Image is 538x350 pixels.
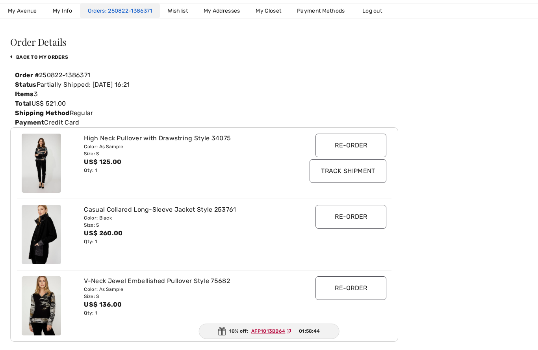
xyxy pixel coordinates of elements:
img: frank-lyman-jackets-blazers-black_253761_2_0bd3_search.jpg [22,205,61,264]
a: My Info [45,4,80,18]
div: Color: As Sample [84,286,293,293]
a: Orders [80,4,160,18]
div: Color: Black [84,214,293,222]
img: Gift.svg [218,327,226,335]
label: Order # [15,71,39,80]
div: Qty: 1 [84,167,293,174]
div: Credit Card [10,118,398,127]
div: Partially Shipped: [DATE] 16:21 [10,80,398,89]
a: Log out [354,4,398,18]
label: Items [15,89,34,99]
div: Regular [10,108,398,118]
div: 250822-1386371 [10,71,398,80]
div: US$ 125.00 [84,157,293,167]
input: Re-order [315,134,386,157]
div: Qty: 1 [84,309,293,316]
label: Shipping Method [15,108,70,118]
a: back to My Orders [10,54,68,60]
label: Status [15,80,37,89]
div: Qty: 1 [84,238,293,245]
div: Color: As Sample [84,143,293,150]
div: Size: S [84,293,293,300]
a: Payment Methods [289,4,353,18]
label: Payment [15,118,44,127]
span: 01:58:44 [299,328,320,335]
div: US$ 521.00 [10,99,398,108]
span: My Avenue [8,7,37,15]
input: Re-order [315,276,386,300]
div: Size: S [84,150,293,157]
div: High Neck Pullover with Drawstring Style 34075 [84,134,293,143]
img: dolcezza-tops-as-sample_75682_2_b026_search.jpg [22,276,61,335]
div: US$ 260.00 [84,229,293,238]
h3: Order Details [10,37,398,47]
input: Re-order [315,205,386,229]
div: V-Neck Jewel Embellished Pullover Style 75682 [84,276,293,286]
a: 250822-1386371 [105,7,152,14]
label: Total [15,99,32,108]
div: Size: S [84,222,293,229]
img: compli-k-tops-as-sample_34075_1_0627_search.jpg [22,134,61,193]
div: US$ 136.00 [84,300,293,309]
ins: AFP1013BB64 [251,328,285,334]
a: My Addresses [196,4,248,18]
input: Track Shipment [310,159,386,183]
div: 10% off: [199,324,339,339]
a: Wishlist [160,4,195,18]
div: 3 [10,89,398,99]
a: My Closet [248,4,289,18]
div: Casual Collared Long-Sleeve Jacket Style 253761 [84,205,293,214]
